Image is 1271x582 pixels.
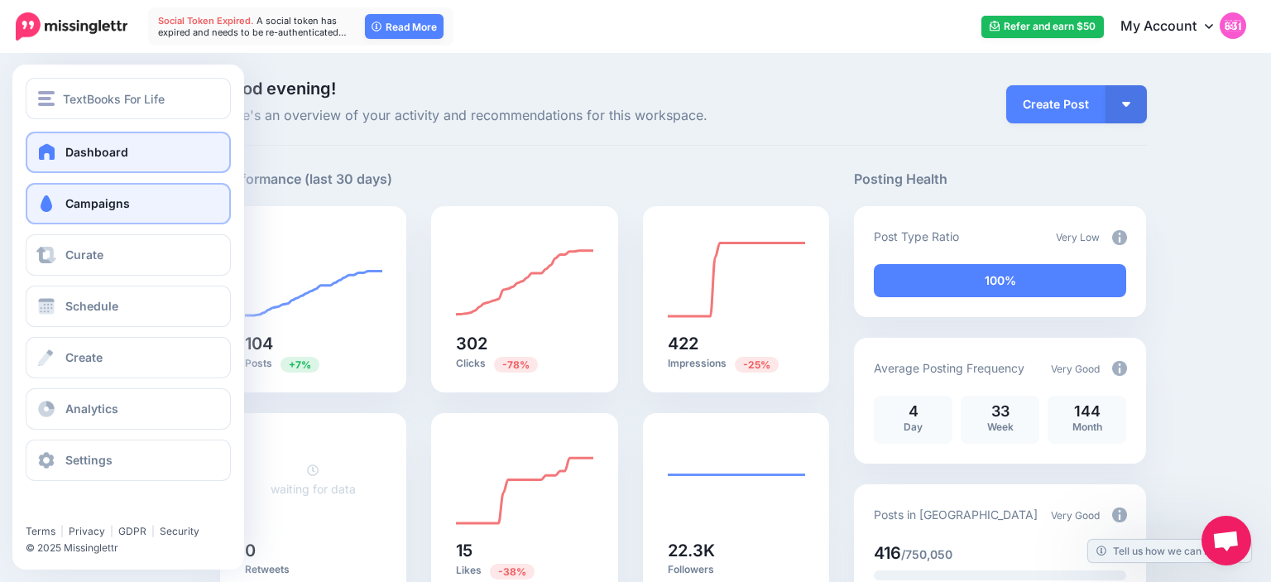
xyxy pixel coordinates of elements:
div: Open chat [1201,516,1251,565]
a: Campaigns [26,183,231,224]
span: Curate [65,248,103,262]
a: Refer and earn $50 [981,16,1104,38]
span: | [110,525,113,537]
a: Schedule [26,286,231,327]
p: Impressions [668,356,805,372]
a: Analytics [26,388,231,430]
span: TextBooks For Life [63,89,165,108]
img: Missinglettr [16,12,127,41]
a: My Account [1104,7,1246,47]
h5: 302 [456,335,593,352]
span: Week [987,421,1014,433]
span: Previous period: 24 [490,564,535,580]
span: Day [904,421,923,433]
span: /750,050 [901,547,952,561]
img: menu.png [38,91,55,106]
button: TextBooks For Life [26,78,231,119]
span: Here's an overview of your activity and recommendations for this workspace. [220,105,830,127]
a: Privacy [69,525,105,537]
iframe: Twitter Follow Button [26,501,151,517]
a: Create Post [1006,85,1106,123]
h5: 104 [245,335,382,352]
p: Retweets [245,563,382,576]
h5: 422 [668,335,805,352]
span: | [151,525,155,537]
p: Average Posting Frequency [874,358,1024,378]
a: Terms [26,525,55,537]
span: A social token has expired and needs to be re-authenticated… [158,15,347,38]
span: Dashboard [65,145,128,159]
a: Read More [365,14,444,39]
img: info-circle-grey.png [1112,507,1127,522]
p: Followers [668,563,805,576]
span: Settings [65,453,113,467]
h5: Posting Health [854,169,1146,190]
a: Dashboard [26,132,231,173]
h5: Performance (last 30 days) [220,169,392,190]
span: Social Token Expired. [158,15,254,26]
div: 100% of your posts in the last 30 days have been from Drip Campaigns [874,264,1126,297]
span: Analytics [65,402,118,416]
a: Curate [26,234,231,276]
span: Schedule [65,299,118,313]
p: 144 [1056,404,1118,419]
span: Very Good [1051,509,1100,522]
h5: 22.3K [668,542,805,559]
a: Tell us how we can improve [1088,540,1251,562]
span: Create [65,350,103,364]
a: Create [26,337,231,378]
span: Previous period: 1.34K [494,357,538,373]
a: GDPR [118,525,146,537]
span: Very Low [1056,231,1100,243]
span: Previous period: 564 [735,357,779,373]
img: arrow-down-white.png [1122,102,1130,107]
span: 416 [874,543,901,563]
span: Very Good [1051,363,1100,375]
span: Campaigns [65,196,130,210]
p: Post Type Ratio [874,227,959,246]
a: Settings [26,440,231,481]
a: waiting for data [271,463,356,496]
h5: 15 [456,542,593,559]
h5: 0 [245,542,382,559]
p: Likes [456,563,593,579]
p: 4 [882,404,944,419]
p: Clicks [456,356,593,372]
span: Month [1072,421,1102,433]
img: info-circle-grey.png [1112,361,1127,376]
p: Posts [245,356,382,372]
p: 33 [969,404,1031,419]
span: | [60,525,64,537]
img: info-circle-grey.png [1112,230,1127,245]
span: Good evening! [220,79,336,99]
li: © 2025 Missinglettr [26,540,241,556]
a: Security [160,525,199,537]
p: Posts in [GEOGRAPHIC_DATA] [874,505,1038,524]
span: Previous period: 97 [281,357,319,373]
